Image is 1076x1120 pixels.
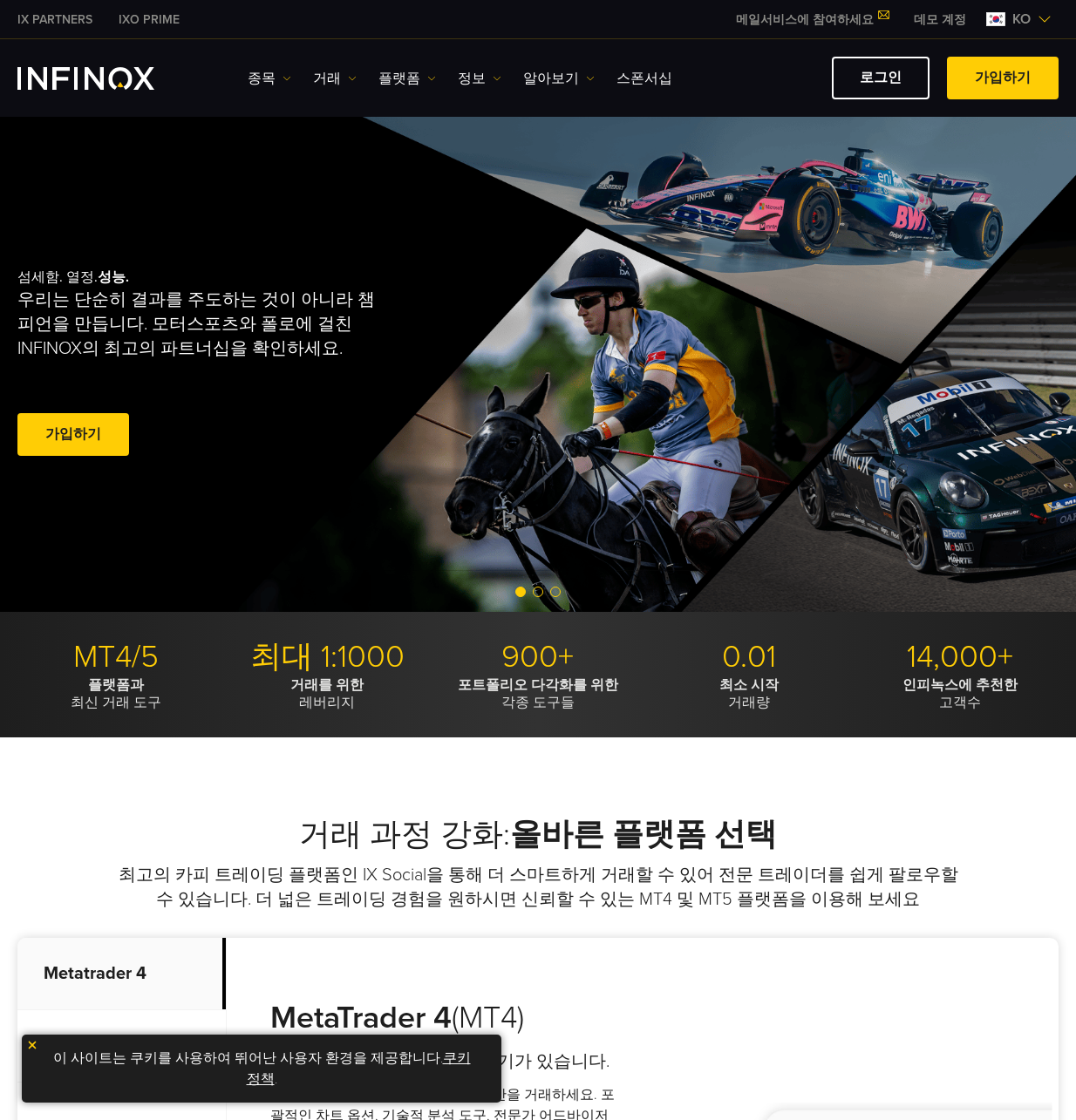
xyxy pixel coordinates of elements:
strong: 거래를 위한 [290,676,364,694]
p: Metatrader 5 [17,1010,226,1083]
a: 가입하기 [17,413,129,456]
p: Metatrader 4 [17,938,226,1010]
strong: 올바른 플랫폼 선택 [510,816,777,853]
p: 최고의 카피 트레이딩 플랫폼인 IX Social을 통해 더 스마트하게 거래할 수 있어 전문 트레이더를 쉽게 팔로우할 수 있습니다. 더 넓은 트레이딩 경험을 원하시면 신뢰할 수... [115,863,961,912]
p: 최대 1:1000 [228,638,426,676]
strong: MetaTrader 4 [270,999,452,1036]
strong: 포트폴리오 다각화를 위한 [458,676,618,694]
a: INFINOX Logo [17,67,195,90]
p: 고객수 [861,676,1059,711]
a: 플랫폼 [378,68,436,89]
h2: 거래 과정 강화: [17,816,1059,854]
a: 가입하기 [947,57,1059,99]
a: 정보 [458,68,501,89]
p: MT4/5 [17,638,215,676]
h3: (MT4) [270,999,617,1037]
a: 종목 [248,68,291,89]
p: 900+ [439,638,637,676]
a: 로그인 [832,57,930,99]
span: Go to slide 1 [515,587,526,597]
p: 레버리지 [228,676,426,711]
a: 메일서비스에 참여하세요 [723,12,901,27]
img: yellow close icon [26,1039,38,1051]
p: 0.01 [650,638,848,676]
a: INFINOX [106,10,193,29]
a: 스폰서십 [616,68,672,89]
a: INFINOX MENU [901,10,979,29]
span: Go to slide 3 [550,587,561,597]
div: 섬세함. 열정. [17,241,486,488]
strong: 플랫폼과 [88,676,144,694]
p: 이 사이트는 쿠키를 사용하여 뛰어난 사용자 환경을 제공합니다. . [31,1043,493,1094]
a: 알아보기 [523,68,595,89]
p: 우리는 단순히 결과를 주도하는 것이 아니라 챔피언을 만듭니다. 모터스포츠와 폴로에 걸친 INFINOX의 최고의 파트너십을 확인하세요. [17,288,392,361]
a: 거래 [313,68,357,89]
p: 각종 도구들 [439,676,637,711]
span: Go to slide 2 [533,587,543,597]
p: 거래량 [650,676,848,711]
strong: 최소 시작 [719,676,779,694]
strong: 인피녹스에 추천한 [902,676,1018,694]
span: ko [1005,9,1038,30]
a: INFINOX [4,10,106,29]
strong: 성능. [98,268,129,286]
p: 14,000+ [861,638,1059,676]
p: 최신 거래 도구 [17,676,215,711]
